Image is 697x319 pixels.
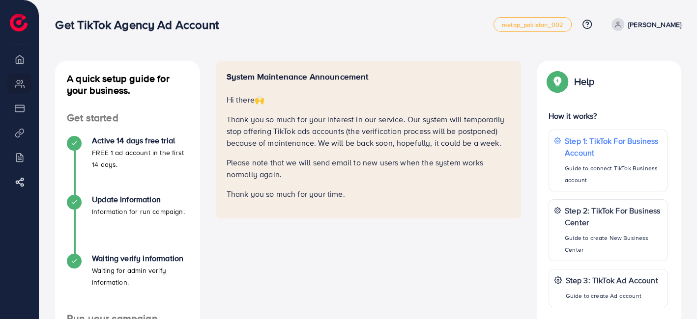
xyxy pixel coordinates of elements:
p: Help [574,76,595,87]
li: Update Information [55,195,200,254]
p: FREE 1 ad account in the first 14 days. [92,147,188,170]
p: Please note that we will send email to new users when the system works normally again. [227,157,510,180]
li: Waiting verify information [55,254,200,313]
h4: Get started [55,112,200,124]
img: Popup guide [549,73,566,90]
a: [PERSON_NAME] [608,18,681,31]
p: Step 2: TikTok For Business Center [565,205,662,228]
li: Active 14 days free trial [55,136,200,195]
p: Information for run campaign. [92,206,185,217]
h3: Get TikTok Agency Ad Account [55,18,226,32]
h4: Waiting verify information [92,254,188,263]
p: Hi there [227,94,510,106]
p: Guide to create Ad account [566,290,658,302]
p: Guide to connect TikTok Business account [565,162,662,186]
img: logo [10,14,28,31]
p: How it works? [549,110,668,122]
p: Waiting for admin verify information. [92,265,188,288]
h4: Update Information [92,195,185,204]
span: metap_pakistan_002 [502,22,563,28]
p: [PERSON_NAME] [628,19,681,30]
p: Guide to create New Business Center [565,232,662,256]
iframe: Chat [655,275,690,312]
span: 🙌 [255,94,264,105]
p: Step 1: TikTok For Business Account [565,135,662,159]
p: Step 3: TikTok Ad Account [566,274,658,286]
p: Thank you so much for your time. [227,188,510,200]
h5: System Maintenance Announcement [227,72,510,82]
a: metap_pakistan_002 [494,17,572,32]
h4: A quick setup guide for your business. [55,73,200,96]
p: Thank you so much for your interest in our service. Our system will temporarily stop offering Tik... [227,113,510,149]
h4: Active 14 days free trial [92,136,188,145]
